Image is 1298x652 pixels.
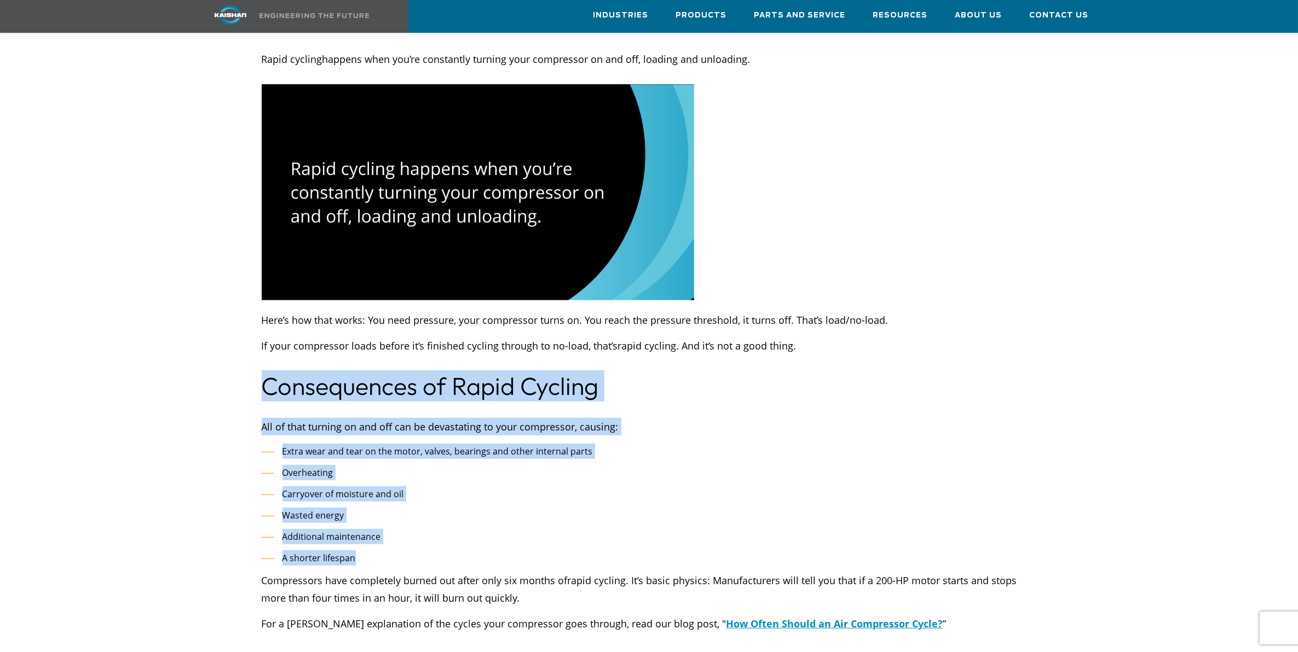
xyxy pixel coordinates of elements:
[189,5,272,25] img: kaishan logo
[262,529,1037,545] li: Additional maintenance
[873,1,928,30] a: Resources
[676,1,727,30] a: Products
[262,508,1037,523] li: Wasted energy
[676,9,727,22] span: Products
[618,339,677,352] span: rapid cycling
[568,574,626,587] span: rapid cycling
[262,418,1037,435] p: All of that turning on and off can be devastating to your compressor, causing:
[754,9,846,22] span: Parts and Service
[1030,1,1089,30] a: Contact Us
[726,617,938,630] span: How Often Should an Air Compressor Cycle
[955,9,1002,22] span: About Us
[262,84,695,300] img: 052-01
[1030,9,1089,22] span: Contact Us
[593,9,649,22] span: Industries
[262,337,1037,354] p: If your compressor loads before it’s finished cycling through to no-load, that’s . And it’s not a...
[262,311,1037,329] p: Here’s how that works: You need pressure, your compressor turns on. You reach the pressure thresh...
[259,13,369,18] img: Engineering the future
[262,50,1037,68] p: happens when you’re constantly turning your compressor on and off, loading and unloading.
[726,617,943,630] a: How Often Should an Air Compressor Cycle?
[262,465,1037,481] li: Overheating
[955,1,1002,30] a: About Us
[262,53,322,66] span: Rapid cycling
[262,572,1037,607] p: Compressors have completely burned out after only six months of . It’s basic physics: Manufacture...
[262,444,1037,459] li: Extra wear and tear on the motor, valves, bearings and other internal parts
[593,1,649,30] a: Industries
[873,9,928,22] span: Resources
[262,615,1037,632] p: For a [PERSON_NAME] explanation of the cycles your compressor goes through, read our blog post, " ”
[754,1,846,30] a: Parts and Service
[262,486,1037,502] li: Carryover of moisture and oil
[262,550,1037,566] li: A shorter lifespan
[262,371,1037,401] h2: Consequences of Rapid Cycling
